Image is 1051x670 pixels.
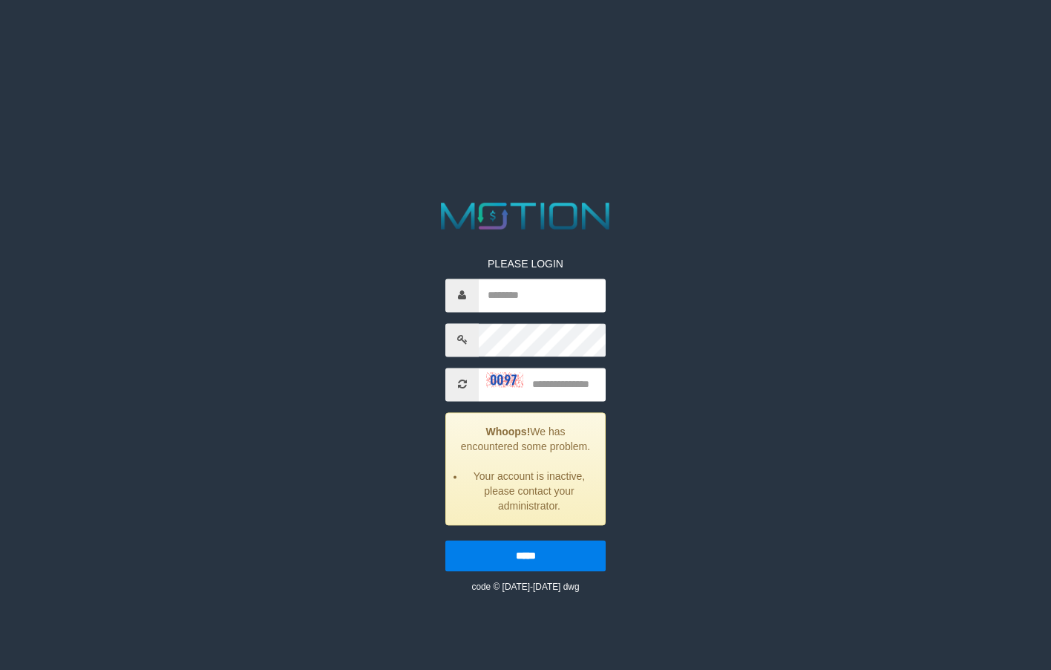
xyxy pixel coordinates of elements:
[471,582,579,592] small: code © [DATE]-[DATE] dwg
[445,412,606,525] div: We has encountered some problem.
[445,256,606,271] p: PLEASE LOGIN
[486,373,523,388] img: captcha
[433,198,618,234] img: MOTION_logo.png
[465,469,594,513] li: Your account is inactive, please contact your administrator.
[485,426,530,438] strong: Whoops!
